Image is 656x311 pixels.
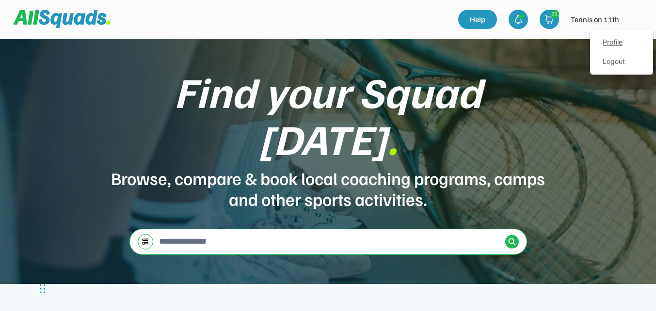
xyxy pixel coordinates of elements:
[544,15,554,24] img: shopping-cart-01%20%281%29.svg
[508,238,516,246] img: Icon%20%2838%29.svg
[513,15,523,24] img: bell-03%20%281%29.svg
[110,68,546,162] div: Find your Squad [DATE]
[625,10,644,29] img: IMG_2979.png
[458,10,497,29] a: Help
[571,14,619,25] div: Tennis on 11th
[387,111,398,165] font: .
[110,168,546,209] div: Browse, compare & book local coaching programs, camps and other sports activities.
[593,33,650,52] a: Profile
[14,10,111,28] img: Squad%20Logo.svg
[551,10,559,17] div: 32
[142,238,149,245] img: settings-03.svg
[593,52,650,72] div: Logout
